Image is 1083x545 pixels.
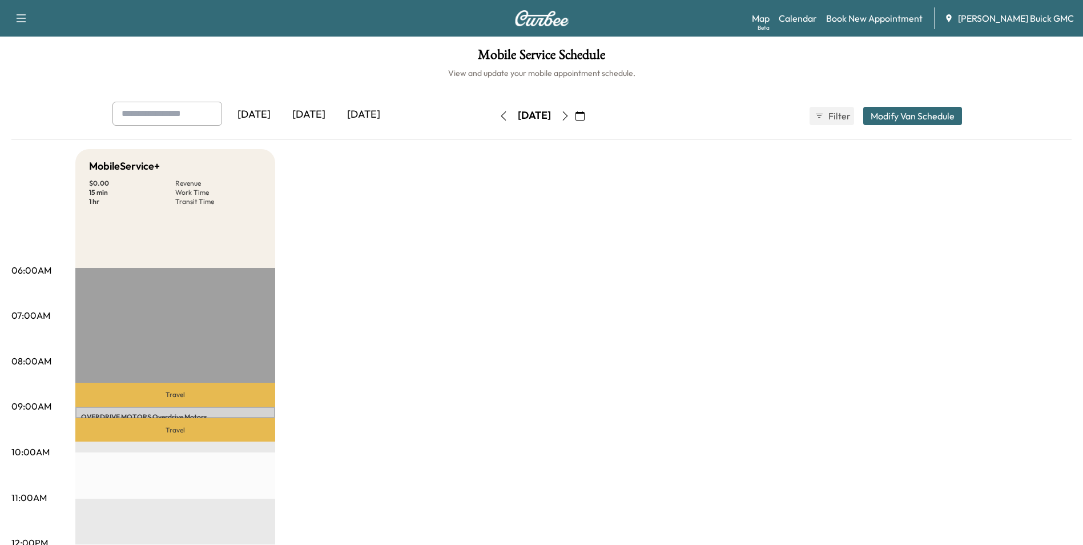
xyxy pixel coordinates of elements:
[11,399,51,413] p: 09:00AM
[11,48,1072,67] h1: Mobile Service Schedule
[779,11,817,25] a: Calendar
[518,109,551,123] div: [DATE]
[89,197,175,206] p: 1 hr
[81,412,269,422] p: OVERDRIVE MOTORS Overdrive Motors
[826,11,923,25] a: Book New Appointment
[175,197,261,206] p: Transit Time
[336,102,391,128] div: [DATE]
[11,354,51,368] p: 08:00AM
[11,445,50,459] p: 10:00AM
[175,188,261,197] p: Work Time
[11,308,50,322] p: 07:00AM
[281,102,336,128] div: [DATE]
[89,179,175,188] p: $ 0.00
[810,107,854,125] button: Filter
[89,158,160,174] h5: MobileService+
[175,179,261,188] p: Revenue
[863,107,962,125] button: Modify Van Schedule
[227,102,281,128] div: [DATE]
[752,11,770,25] a: MapBeta
[758,23,770,32] div: Beta
[75,383,275,407] p: Travel
[958,11,1074,25] span: [PERSON_NAME] Buick GMC
[11,67,1072,79] h6: View and update your mobile appointment schedule.
[75,418,275,441] p: Travel
[514,10,569,26] img: Curbee Logo
[11,263,51,277] p: 06:00AM
[828,109,849,123] span: Filter
[11,491,47,504] p: 11:00AM
[89,188,175,197] p: 15 min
